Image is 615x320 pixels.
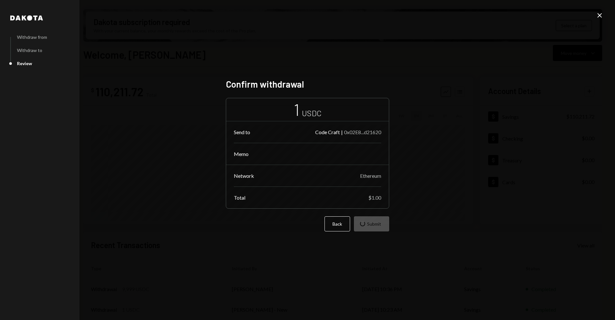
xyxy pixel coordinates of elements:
[368,195,381,201] div: $1.00
[302,108,322,118] div: USDC
[226,78,389,91] h2: Confirm withdrawal
[341,129,343,135] div: |
[315,129,340,135] div: Code Craft
[234,173,254,179] div: Network
[360,173,381,179] div: Ethereum
[17,48,42,53] div: Withdraw to
[234,195,245,201] div: Total
[234,129,250,135] div: Send to
[324,216,350,231] button: Back
[344,129,381,135] div: 0x02E8...d21620
[17,61,32,66] div: Review
[234,151,249,157] div: Memo
[17,34,47,40] div: Withdraw from
[294,99,299,120] div: 1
